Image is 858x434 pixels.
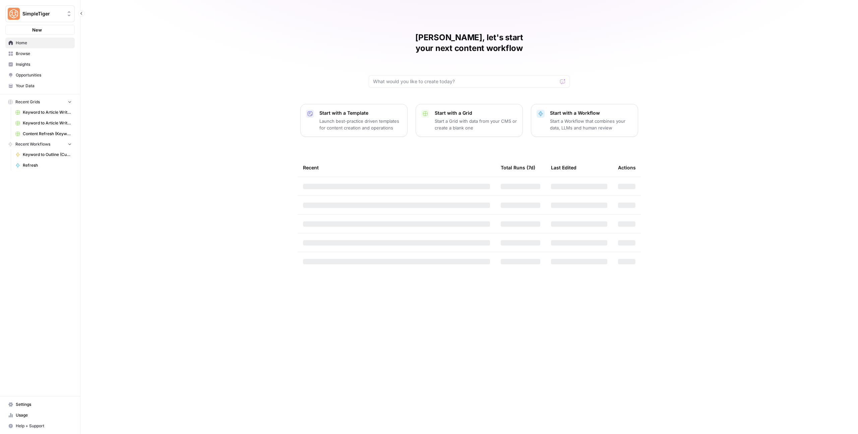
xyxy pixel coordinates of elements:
[16,423,72,429] span: Help + Support
[416,104,523,137] button: Start with a GridStart a Grid with data from your CMS or create a blank one
[5,48,75,59] a: Browse
[5,410,75,421] a: Usage
[8,8,20,20] img: SimpleTiger Logo
[373,78,557,85] input: What would you like to create today?
[12,160,75,171] a: Refresh
[5,399,75,410] a: Settings
[618,158,636,177] div: Actions
[12,107,75,118] a: Keyword to Article Writer (A-H)
[23,131,72,137] span: Content Refresh (Keyword -> Outline Recs)
[551,158,576,177] div: Last Edited
[16,72,72,78] span: Opportunities
[23,109,72,115] span: Keyword to Article Writer (A-H)
[5,70,75,80] a: Opportunities
[22,10,63,17] span: SimpleTiger
[319,118,402,131] p: Launch best-practice driven templates for content creation and operations
[369,32,570,54] h1: [PERSON_NAME], let's start your next content workflow
[5,421,75,431] button: Help + Support
[16,412,72,418] span: Usage
[319,110,402,116] p: Start with a Template
[12,149,75,160] a: Keyword to Outline (Current)
[5,25,75,35] button: New
[5,80,75,91] a: Your Data
[15,141,50,147] span: Recent Workflows
[5,59,75,70] a: Insights
[16,40,72,46] span: Home
[16,61,72,67] span: Insights
[550,110,632,116] p: Start with a Workflow
[15,99,40,105] span: Recent Grids
[12,118,75,128] a: Keyword to Article Writer (I-Q)
[16,51,72,57] span: Browse
[23,152,72,158] span: Keyword to Outline (Current)
[5,97,75,107] button: Recent Grids
[32,26,42,33] span: New
[435,118,517,131] p: Start a Grid with data from your CMS or create a blank one
[5,38,75,48] a: Home
[501,158,535,177] div: Total Runs (7d)
[16,83,72,89] span: Your Data
[23,120,72,126] span: Keyword to Article Writer (I-Q)
[5,5,75,22] button: Workspace: SimpleTiger
[23,162,72,168] span: Refresh
[435,110,517,116] p: Start with a Grid
[303,158,490,177] div: Recent
[12,128,75,139] a: Content Refresh (Keyword -> Outline Recs)
[531,104,638,137] button: Start with a WorkflowStart a Workflow that combines your data, LLMs and human review
[5,139,75,149] button: Recent Workflows
[16,401,72,408] span: Settings
[300,104,408,137] button: Start with a TemplateLaunch best-practice driven templates for content creation and operations
[550,118,632,131] p: Start a Workflow that combines your data, LLMs and human review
